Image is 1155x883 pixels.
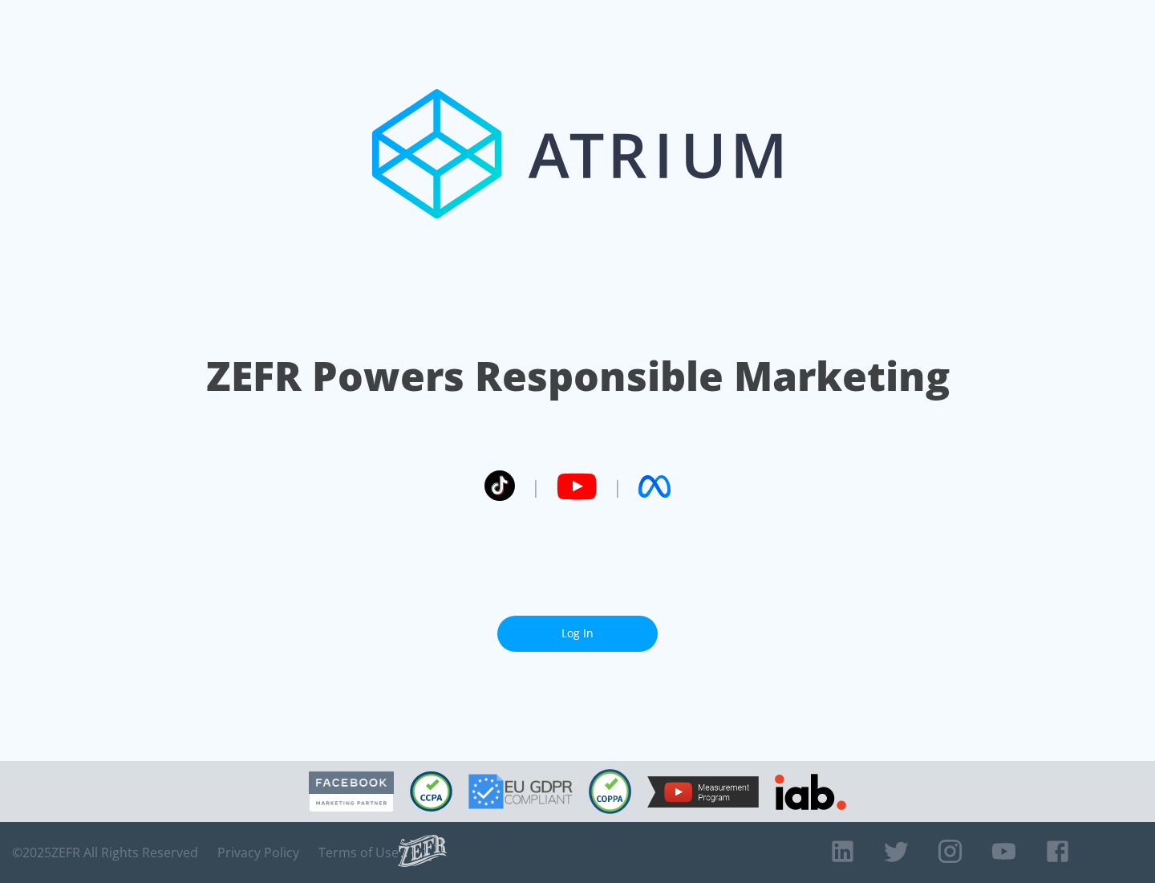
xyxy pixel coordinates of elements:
a: Log In [497,616,658,652]
img: GDPR Compliant [468,774,573,809]
img: CCPA Compliant [410,771,452,812]
a: Privacy Policy [217,844,299,861]
img: YouTube Measurement Program [647,776,759,808]
span: © 2025 ZEFR All Rights Reserved [12,844,198,861]
span: | [531,474,541,498]
img: IAB [775,774,846,810]
h1: ZEFR Powers Responsible Marketing [206,348,950,404]
img: Facebook Marketing Partner [309,771,394,812]
a: Terms of Use [318,844,399,861]
span: | [613,474,622,498]
img: COPPA Compliant [589,769,631,814]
